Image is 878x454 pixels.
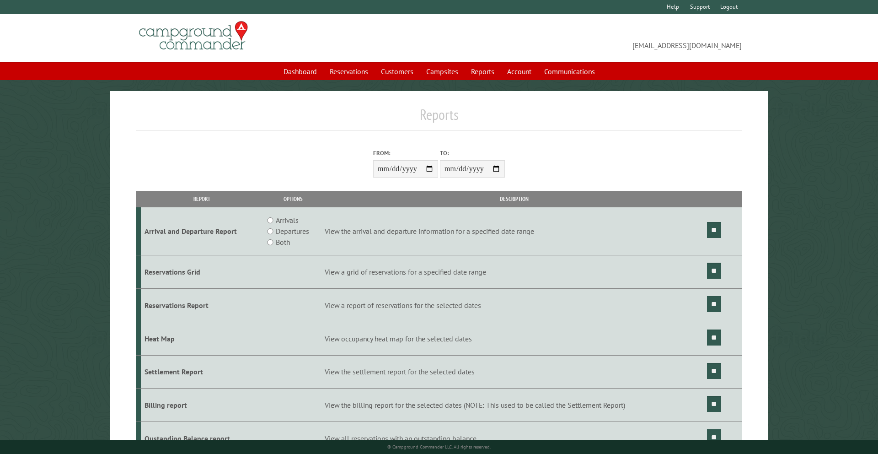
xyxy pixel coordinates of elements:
[141,207,264,255] td: Arrival and Departure Report
[539,63,600,80] a: Communications
[276,237,290,248] label: Both
[387,444,491,450] small: © Campground Commander LLC. All rights reserved.
[141,355,264,389] td: Settlement Report
[421,63,464,80] a: Campsites
[323,207,705,255] td: View the arrival and departure information for a specified date range
[141,288,264,322] td: Reservations Report
[141,255,264,289] td: Reservations Grid
[323,355,705,389] td: View the settlement report for the selected dates
[439,25,742,51] span: [EMAIL_ADDRESS][DOMAIN_NAME]
[323,288,705,322] td: View a report of reservations for the selected dates
[276,215,299,226] label: Arrivals
[141,389,264,422] td: Billing report
[440,149,505,157] label: To:
[323,191,705,207] th: Description
[324,63,374,80] a: Reservations
[375,63,419,80] a: Customers
[141,322,264,355] td: Heat Map
[466,63,500,80] a: Reports
[502,63,537,80] a: Account
[323,322,705,355] td: View occupancy heat map for the selected dates
[278,63,322,80] a: Dashboard
[141,191,264,207] th: Report
[276,226,309,237] label: Departures
[136,18,251,54] img: Campground Commander
[323,255,705,289] td: View a grid of reservations for a specified date range
[263,191,323,207] th: Options
[136,106,742,131] h1: Reports
[323,389,705,422] td: View the billing report for the selected dates (NOTE: This used to be called the Settlement Report)
[373,149,438,157] label: From:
